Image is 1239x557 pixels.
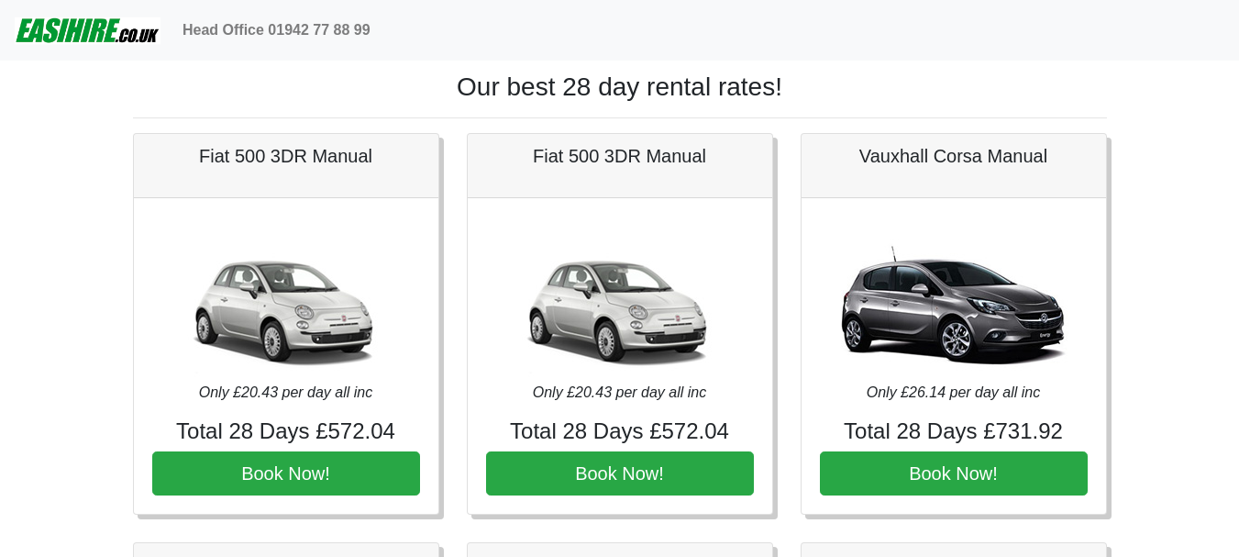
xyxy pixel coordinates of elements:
[175,12,378,49] a: Head Office 01942 77 88 99
[825,217,1082,382] img: Vauxhall Corsa Manual
[820,451,1088,496] button: Book Now!
[152,418,420,445] h4: Total 28 Days £572.04
[820,145,1088,167] h5: Vauxhall Corsa Manual
[486,451,754,496] button: Book Now!
[867,384,1040,400] i: Only £26.14 per day all inc
[199,384,372,400] i: Only £20.43 per day all inc
[133,72,1107,103] h1: Our best 28 day rental rates!
[486,418,754,445] h4: Total 28 Days £572.04
[486,145,754,167] h5: Fiat 500 3DR Manual
[183,22,371,38] b: Head Office 01942 77 88 99
[152,145,420,167] h5: Fiat 500 3DR Manual
[15,12,160,49] img: easihire_logo_small.png
[152,451,420,496] button: Book Now!
[820,418,1088,445] h4: Total 28 Days £731.92
[492,217,748,382] img: Fiat 500 3DR Manual
[533,384,706,400] i: Only £20.43 per day all inc
[158,217,415,382] img: Fiat 500 3DR Manual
